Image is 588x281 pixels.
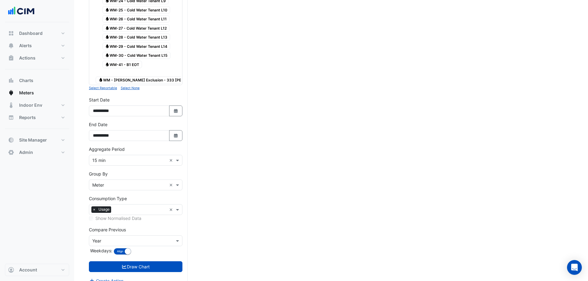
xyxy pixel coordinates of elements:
button: Alerts [5,39,69,52]
span: Usage [97,206,111,213]
button: Site Manager [5,134,69,146]
label: Start Date [89,97,110,103]
fa-icon: Water [105,44,110,48]
span: WM-41 - B1 EOT [102,61,142,68]
span: WM-29 - Cold Water Tenant L14 [102,43,170,50]
label: Show Normalised Data [95,215,141,221]
span: WM - [PERSON_NAME] Exclusion - 333 [PERSON_NAME] [96,76,209,84]
span: WM-26 - Cold Water Tenant L11 [102,15,170,23]
span: Dashboard [19,30,43,36]
span: Admin [19,149,33,155]
span: Reports [19,114,36,121]
app-icon: Actions [8,55,14,61]
div: Open Intercom Messenger [567,260,582,275]
span: × [91,206,97,213]
label: End Date [89,121,107,128]
span: Clear [169,182,174,188]
span: Alerts [19,43,32,49]
span: Actions [19,55,35,61]
img: Company Logo [7,5,35,17]
span: Charts [19,77,33,84]
app-icon: Site Manager [8,137,14,143]
app-icon: Meters [8,90,14,96]
small: Select None [121,86,140,90]
span: Clear [169,157,174,163]
button: Indoor Env [5,99,69,111]
fa-icon: Water [105,26,110,30]
button: Charts [5,74,69,87]
label: Weekdays: [89,247,112,254]
app-icon: Charts [8,77,14,84]
span: WM-28 - Cold Water Tenant L13 [102,34,170,41]
app-icon: Alerts [8,43,14,49]
fa-icon: Water [105,62,110,67]
span: Site Manager [19,137,47,143]
button: Draw Chart [89,261,182,272]
fa-icon: Water [105,17,110,21]
fa-icon: Water [98,78,103,82]
fa-icon: Water [105,53,110,58]
button: Actions [5,52,69,64]
button: Account [5,264,69,276]
app-icon: Reports [8,114,14,121]
span: WM-25 - Cold Water Tenant L10 [102,6,170,14]
span: Account [19,267,37,273]
span: Meters [19,90,34,96]
button: Dashboard [5,27,69,39]
div: Selected meters/streams do not support normalisation [89,215,182,221]
app-icon: Indoor Env [8,102,14,108]
fa-icon: Water [105,35,110,39]
fa-icon: Select Date [173,108,179,114]
button: Admin [5,146,69,159]
app-icon: Dashboard [8,30,14,36]
button: Reports [5,111,69,124]
label: Aggregate Period [89,146,125,152]
label: Compare Previous [89,226,126,233]
label: Group By [89,171,108,177]
small: Select Reportable [89,86,117,90]
label: Consumption Type [89,195,127,202]
fa-icon: Select Date [173,133,179,138]
button: Select None [121,85,140,91]
span: Clear [169,206,174,213]
button: Meters [5,87,69,99]
span: WM-27 - Cold Water Tenant L12 [102,24,170,32]
span: Indoor Env [19,102,42,108]
button: Select Reportable [89,85,117,91]
span: WM-30 - Cold Water Tenant L15 [102,52,171,59]
app-icon: Admin [8,149,14,155]
fa-icon: Water [105,7,110,12]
